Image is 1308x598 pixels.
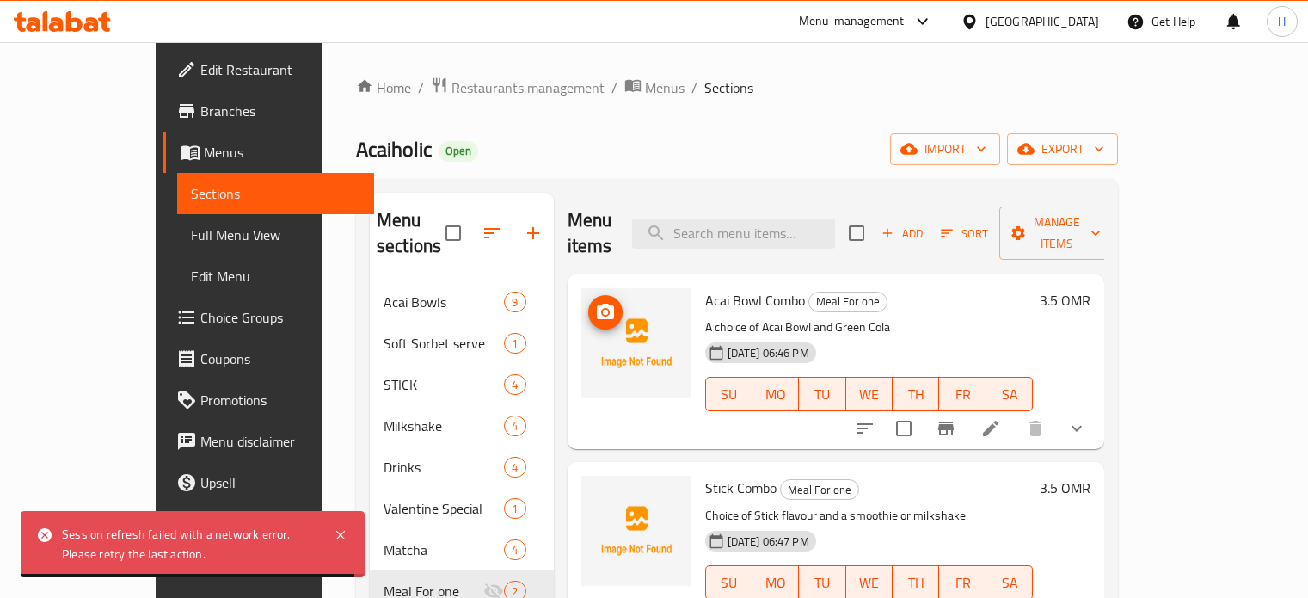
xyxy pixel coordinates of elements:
div: Open [439,141,478,162]
li: / [611,77,617,98]
div: Valentine Special1 [370,488,554,529]
div: Meal For one [808,292,887,312]
span: [DATE] 06:46 PM [721,345,816,361]
h6: 3.5 OMR [1040,288,1090,312]
a: Menus [624,77,685,99]
div: items [504,292,525,312]
a: Edit menu item [980,418,1001,439]
span: Select section [838,215,875,251]
div: items [504,457,525,478]
span: Drinks [384,457,504,478]
div: items [504,416,525,436]
input: search [632,219,835,249]
a: Restaurants management [431,77,605,99]
span: 4 [505,418,525,435]
span: Branches [200,101,360,121]
span: H [1278,12,1286,31]
span: TH [900,570,932,595]
a: Upsell [163,462,374,503]
div: items [504,374,525,395]
span: TU [806,570,838,595]
a: Full Menu View [177,214,374,256]
a: Sections [177,173,374,214]
span: Milkshake [384,416,504,436]
a: Coverage Report [163,503,374,545]
img: Stick Combo [581,476,691,586]
span: Acai Bowl Combo [705,287,805,313]
li: / [418,77,424,98]
button: TH [893,377,939,411]
span: Meal For one [809,292,887,311]
span: WE [853,570,886,595]
span: Select to update [886,410,922,447]
span: TH [900,382,932,407]
a: Menu disclaimer [163,421,374,462]
div: items [504,333,525,354]
h2: Menu sections [377,207,445,259]
span: SA [993,382,1026,407]
button: TU [799,377,845,411]
a: Edit Restaurant [163,49,374,90]
svg: Show Choices [1066,418,1087,439]
span: Open [439,144,478,158]
button: Manage items [999,207,1115,260]
div: Meal For one [780,479,859,500]
button: MO [752,377,799,411]
span: Sort sections [471,213,513,254]
span: Edit Restaurant [200,59,360,80]
span: Sections [704,77,753,98]
span: Select all sections [435,215,471,251]
span: Restaurants management [451,77,605,98]
div: Soft Sorbet serve1 [370,323,554,364]
div: Drinks4 [370,447,554,488]
span: export [1021,139,1104,160]
span: 9 [505,294,525,311]
div: Matcha [384,539,504,560]
span: Acai Bowls [384,292,504,312]
span: FR [946,570,979,595]
a: Edit Menu [177,256,374,297]
a: Home [356,77,411,98]
div: Acai Bowls9 [370,281,554,323]
button: show more [1056,408,1097,449]
span: Menus [204,142,360,163]
button: Branch-specific-item [925,408,967,449]
a: Branches [163,90,374,132]
a: Choice Groups [163,297,374,338]
span: import [904,139,986,160]
h6: 3.5 OMR [1040,476,1090,500]
button: WE [846,377,893,411]
span: Meal For one [781,480,858,500]
button: delete [1015,408,1056,449]
span: Full Menu View [191,225,360,245]
span: STICK [384,374,504,395]
div: STICK4 [370,364,554,405]
span: Sections [191,183,360,204]
p: A choice of Acai Bowl and Green Cola [705,317,1034,338]
span: 1 [505,336,525,352]
div: Matcha4 [370,529,554,570]
span: Coupons [200,348,360,369]
span: Promotions [200,390,360,410]
span: SU [713,382,746,407]
span: SU [713,570,746,595]
span: 1 [505,501,525,517]
div: Session refresh failed with a network error. Please retry the last action. [62,525,316,564]
li: / [691,77,697,98]
button: sort-choices [844,408,886,449]
span: 4 [505,377,525,393]
span: Sort [941,224,988,244]
a: Coupons [163,338,374,379]
div: [GEOGRAPHIC_DATA] [986,12,1099,31]
span: Menu disclaimer [200,431,360,452]
span: 4 [505,542,525,558]
button: import [890,133,1000,165]
span: [DATE] 06:47 PM [721,533,816,550]
div: items [504,498,525,519]
button: Add [875,220,930,247]
button: SU [705,377,752,411]
span: Add item [875,220,930,247]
